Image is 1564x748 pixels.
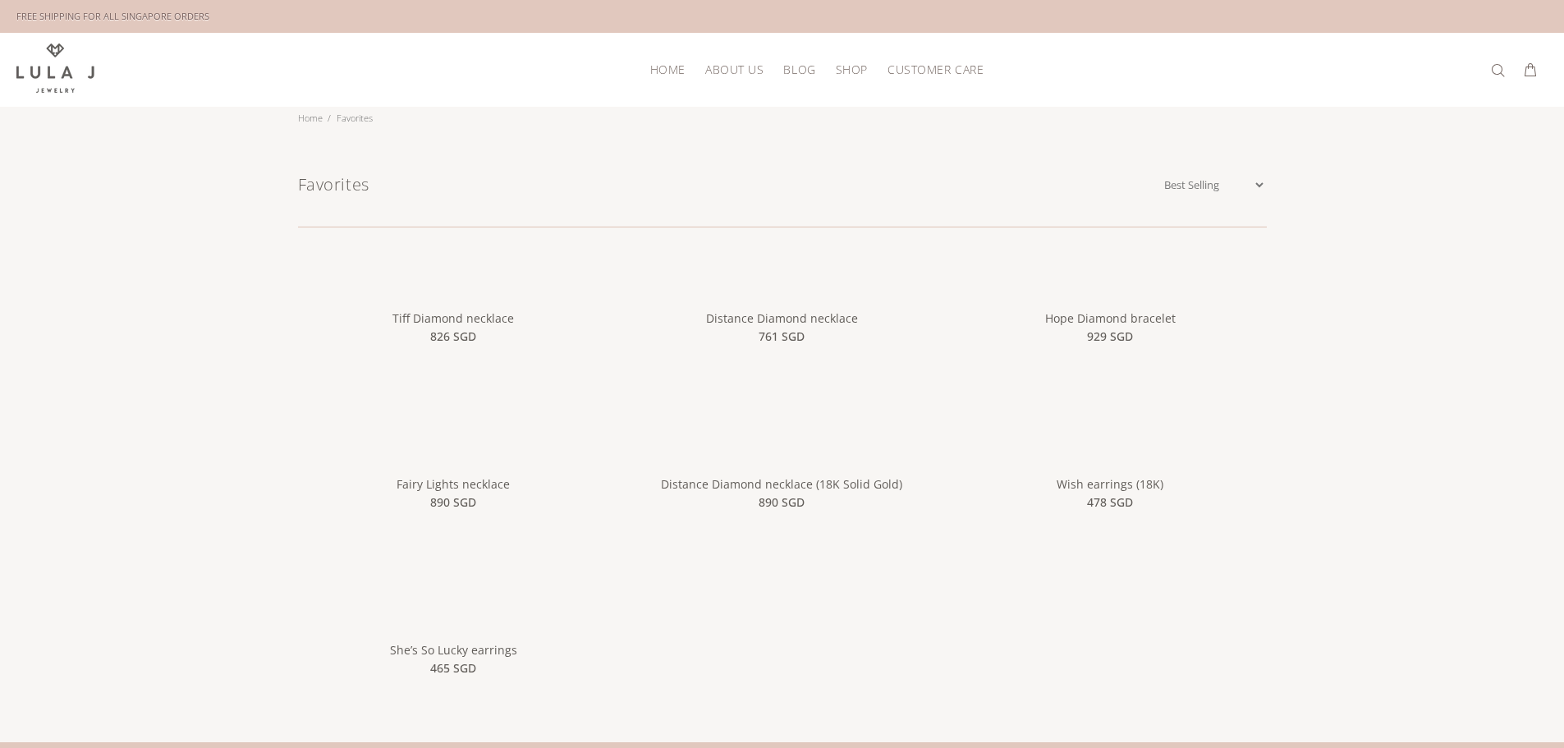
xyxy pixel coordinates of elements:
span: Shop [836,63,868,76]
div: FREE SHIPPING FOR ALL SINGAPORE ORDERS [16,7,209,25]
a: Distance Diamond necklace (18K Solid Gold) [626,447,938,461]
a: Customer Care [878,57,984,82]
a: Fairy Lights necklace [298,447,610,461]
a: Fairy Lights necklace [397,476,510,492]
span: 890 SGD [430,493,476,512]
span: 826 SGD [430,328,476,346]
li: Favorites [328,107,378,130]
span: Customer Care [887,63,984,76]
a: Hope Diamond bracelet [954,281,1266,296]
a: Tiff Diamond necklace [298,281,610,296]
span: 478 SGD [1087,493,1133,512]
span: Blog [783,63,815,76]
a: Distance Diamond necklace [706,310,858,326]
a: HOME [640,57,695,82]
a: Wish earrings (18K) [1057,476,1163,492]
span: About Us [705,63,764,76]
h1: Favorites [298,172,1161,197]
span: 465 SGD [430,659,476,677]
a: Tiff Diamond necklace [392,310,514,326]
a: Hope Diamond bracelet [1045,310,1176,326]
a: Home [298,112,323,124]
span: HOME [650,63,686,76]
a: She’s So Lucky earrings [298,613,610,627]
a: She’s So Lucky earrings [390,642,517,658]
a: Distance Diamond necklace (18K Solid Gold) [661,476,902,492]
span: 761 SGD [759,328,805,346]
a: Blog [773,57,825,82]
span: 929 SGD [1087,328,1133,346]
a: Wish earrings (18K) [954,447,1266,461]
a: About Us [695,57,773,82]
a: Distance Diamond necklace [626,281,938,296]
span: 890 SGD [759,493,805,512]
a: Shop [826,57,878,82]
